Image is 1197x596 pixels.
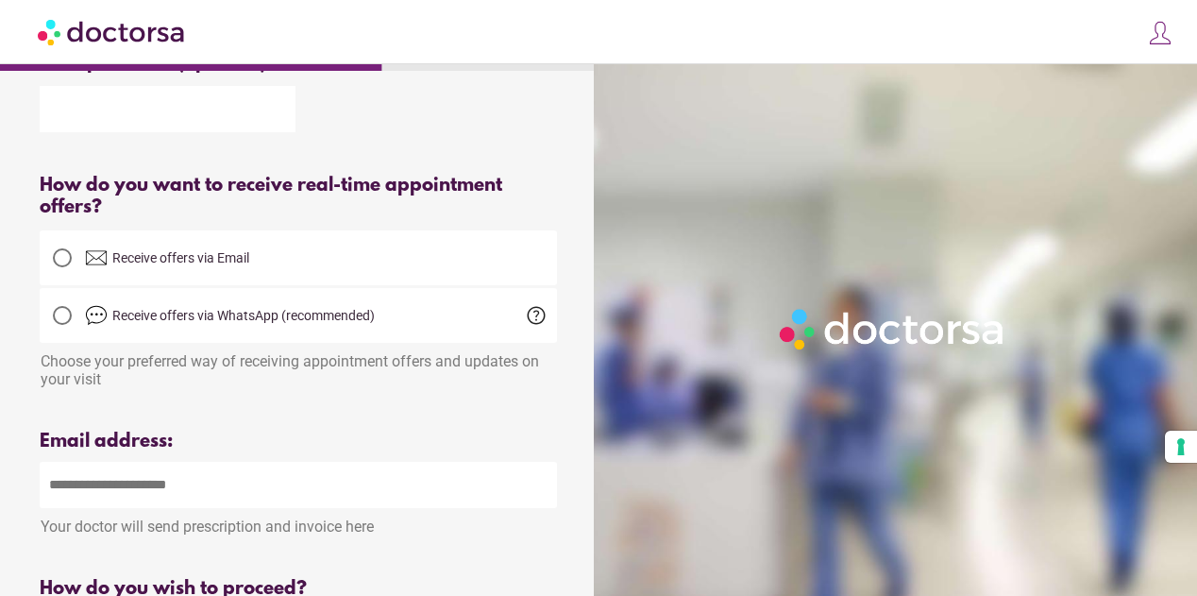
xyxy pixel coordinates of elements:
img: Doctorsa.com [38,10,187,53]
span: Receive offers via WhatsApp (recommended) [112,308,375,323]
img: email [85,247,108,269]
span: Receive offers via Email [112,250,249,265]
div: How do you want to receive real-time appointment offers? [40,175,557,218]
div: Choose your preferred way of receiving appointment offers and updates on your visit [40,343,557,388]
img: icons8-customer-100.png [1147,20,1173,46]
img: Logo-Doctorsa-trans-White-partial-flat.png [773,302,1013,356]
button: Your consent preferences for tracking technologies [1165,431,1197,463]
div: Your doctor will send prescription and invoice here [40,508,557,536]
img: chat [85,304,108,327]
div: Email address: [40,431,557,452]
span: help [525,304,548,327]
